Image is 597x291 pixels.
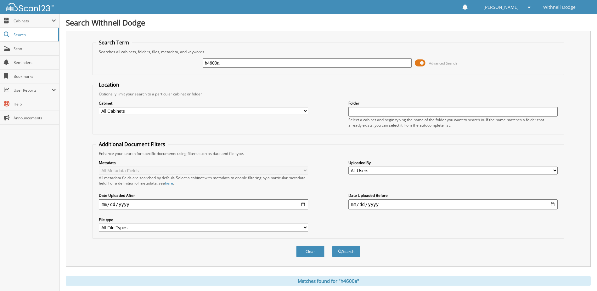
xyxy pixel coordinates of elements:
[14,32,55,37] span: Search
[348,193,558,198] label: Date Uploaded Before
[14,101,56,107] span: Help
[483,5,519,9] span: [PERSON_NAME]
[348,117,558,128] div: Select a cabinet and begin typing the name of the folder you want to search in. If the name match...
[99,100,308,106] label: Cabinet
[14,115,56,121] span: Announcements
[96,49,560,54] div: Searches all cabinets, folders, files, metadata, and keywords
[99,193,308,198] label: Date Uploaded After
[296,246,324,257] button: Clear
[165,180,173,186] a: here
[348,100,558,106] label: Folder
[348,199,558,209] input: end
[99,160,308,165] label: Metadata
[99,175,308,186] div: All metadata fields are searched by default. Select a cabinet with metadata to enable filtering b...
[332,246,360,257] button: Search
[96,91,560,97] div: Optionally limit your search to a particular cabinet or folder
[14,88,52,93] span: User Reports
[14,18,52,24] span: Cabinets
[543,5,576,9] span: Withnell Dodge
[99,199,308,209] input: start
[14,60,56,65] span: Reminders
[348,160,558,165] label: Uploaded By
[429,61,457,66] span: Advanced Search
[66,276,591,286] div: Matches found for "h4600a"
[96,141,168,148] legend: Additional Document Filters
[14,46,56,51] span: Scan
[96,39,132,46] legend: Search Term
[99,217,308,222] label: File type
[6,3,54,11] img: scan123-logo-white.svg
[66,17,591,28] h1: Search Withnell Dodge
[96,151,560,156] div: Enhance your search for specific documents using filters such as date and file type.
[96,81,122,88] legend: Location
[14,74,56,79] span: Bookmarks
